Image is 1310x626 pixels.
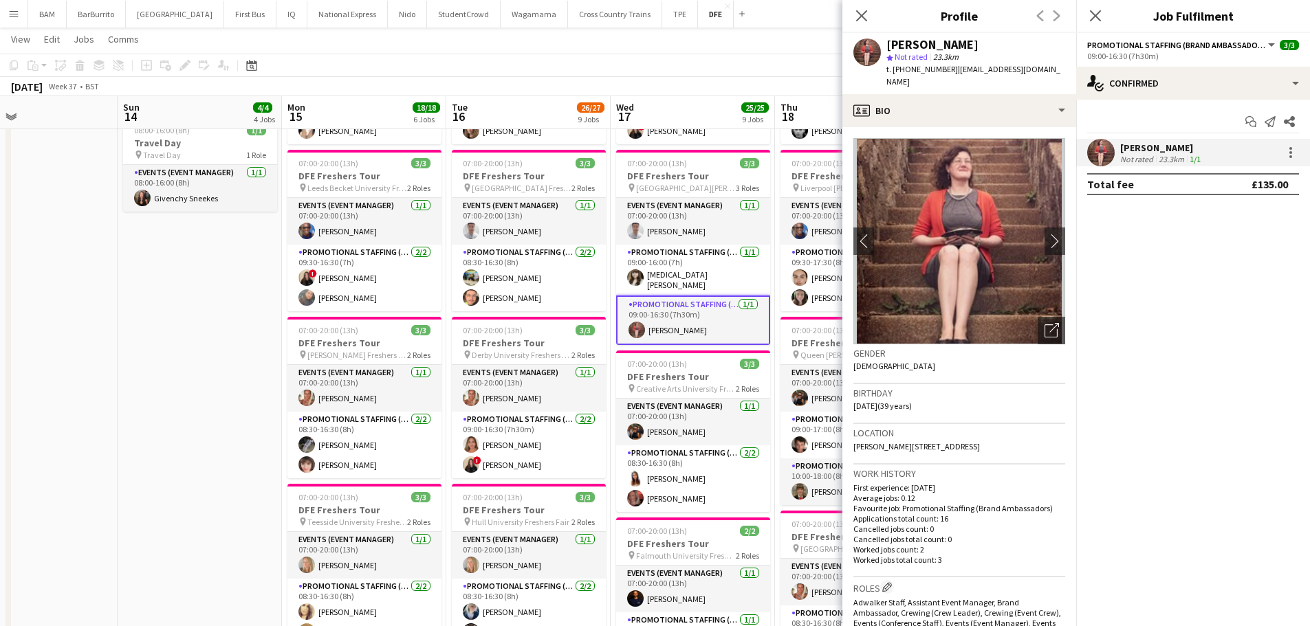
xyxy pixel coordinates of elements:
span: 3/3 [411,158,430,168]
p: Cancelled jobs count: 0 [853,524,1065,534]
span: Creative Arts University Freshers Fair [636,383,736,394]
app-card-role: Promotional Staffing (Brand Ambassadors)1/109:00-16:30 (7h30m)[PERSON_NAME] [616,295,770,345]
div: 09:00-16:30 (7h30m) [1087,51,1299,61]
img: Crew avatar or photo [853,138,1065,344]
app-card-role: Events (Event Manager)1/107:00-20:00 (13h)[PERSON_NAME] [452,532,606,579]
app-job-card: 08:00-16:00 (8h)1/1Travel Day Travel Day1 RoleEvents (Event Manager)1/108:00-16:00 (8h)Givenchy S... [123,117,277,212]
h3: DFE Freshers Tour [780,530,935,543]
app-card-role: Promotional Staffing (Brand Ambassadors)1/109:00-17:00 (8h)[PERSON_NAME] [780,412,935,458]
app-card-role: Promotional Staffing (Brand Ambassadors)1/109:00-16:00 (7h)[MEDICAL_DATA][PERSON_NAME] [616,245,770,295]
span: 07:00-20:00 (13h) [627,158,687,168]
div: Open photos pop-in [1038,317,1065,344]
span: 2 Roles [571,517,595,527]
app-job-card: 07:00-20:00 (13h)3/3DFE Freshers Tour Derby University Freshers Fair2 RolesEvents (Event Manager)... [452,317,606,478]
span: [DATE] (39 years) [853,401,912,411]
p: Worked jobs count: 2 [853,544,1065,555]
app-skills-label: 1/1 [1190,154,1201,164]
span: 07:00-20:00 (13h) [627,526,687,536]
span: 07:00-20:00 (13h) [463,158,523,168]
span: 2 Roles [407,517,430,527]
app-job-card: 07:00-20:00 (13h)3/3DFE Freshers Tour Leeds Becket University Freshers Fair2 RolesEvents (Event M... [287,150,441,311]
h3: Travel Day [123,137,277,149]
p: Cancelled jobs total count: 0 [853,534,1065,544]
app-card-role: Promotional Staffing (Brand Ambassadors)2/208:30-16:30 (8h)[PERSON_NAME][PERSON_NAME] [452,245,606,311]
a: View [6,30,36,48]
span: 16 [450,109,468,124]
span: 07:00-20:00 (13h) [298,158,358,168]
span: [PERSON_NAME][STREET_ADDRESS] [853,441,980,451]
span: Teesside University Freshers Fair [307,517,407,527]
div: [PERSON_NAME] [886,38,979,51]
h3: Gender [853,347,1065,359]
app-card-role: Events (Event Manager)1/107:00-20:00 (13h)[PERSON_NAME] [616,566,770,612]
app-card-role: Events (Event Manager)1/107:00-20:00 (13h)[PERSON_NAME] [780,559,935,605]
span: 07:00-20:00 (13h) [627,359,687,369]
div: Confirmed [1076,67,1310,100]
span: 3/3 [576,492,595,502]
app-card-role: Events (Event Manager)1/108:00-16:00 (8h)Givenchy Sneekes [123,165,277,212]
div: Not rated [1120,154,1156,164]
span: 2 Roles [407,183,430,193]
button: Wagamama [501,1,568,27]
button: DFE [698,1,734,27]
span: 2 Roles [736,383,759,394]
app-job-card: 07:00-20:00 (13h)3/3DFE Freshers Tour Creative Arts University Freshers Fair2 RolesEvents (Event ... [616,350,770,512]
button: Nido [388,1,427,27]
app-card-role: Events (Event Manager)1/107:00-20:00 (13h)[PERSON_NAME] [780,198,935,245]
app-card-role: Events (Event Manager)1/107:00-20:00 (13h)[PERSON_NAME] [780,365,935,412]
div: 9 Jobs [742,114,768,124]
span: 4/4 [253,102,272,113]
button: StudentCrowd [427,1,501,27]
h3: DFE Freshers Tour [452,337,606,349]
app-job-card: 07:00-20:00 (13h)3/3DFE Freshers Tour [GEOGRAPHIC_DATA] Freshers Fair2 RolesEvents (Event Manager... [452,150,606,311]
app-card-role: Events (Event Manager)1/107:00-20:00 (13h)[PERSON_NAME] [287,198,441,245]
app-card-role: Events (Event Manager)1/107:00-20:00 (13h)[PERSON_NAME] [452,365,606,412]
span: 3/3 [576,325,595,335]
div: 9 Jobs [578,114,604,124]
span: View [11,33,30,45]
div: 07:00-20:00 (13h)3/3DFE Freshers Tour Queen [PERSON_NAME] University Freshers Fair3 RolesEvents (... [780,317,935,505]
span: [GEOGRAPHIC_DATA][PERSON_NAME][DEMOGRAPHIC_DATA] Freshers Fair [636,183,736,193]
span: Leeds Becket University Freshers Fair [307,183,407,193]
app-card-role: Events (Event Manager)1/107:00-20:00 (13h)[PERSON_NAME] [287,532,441,579]
button: Promotional Staffing (Brand Ambassadors) [1087,40,1277,50]
div: £135.00 [1252,177,1288,191]
button: IQ [276,1,307,27]
span: 2 Roles [571,183,595,193]
span: Wed [616,101,634,113]
div: Total fee [1087,177,1134,191]
p: Average jobs: 0.12 [853,493,1065,503]
span: Derby University Freshers Fair [472,350,571,360]
button: BAM [28,1,67,27]
h3: DFE Freshers Tour [616,537,770,550]
span: 26/27 [577,102,604,113]
span: 3/3 [576,158,595,168]
span: 08:00-16:00 (8h) [134,125,190,135]
span: [GEOGRAPHIC_DATA] Freshers Fair [472,183,571,193]
span: | [EMAIL_ADDRESS][DOMAIN_NAME] [886,64,1060,87]
h3: DFE Freshers Tour [452,504,606,516]
span: Hull University Freshers Fair [472,517,569,527]
span: t. [PHONE_NUMBER] [886,64,958,74]
span: Queen [PERSON_NAME] University Freshers Fair [800,350,900,360]
h3: DFE Freshers Tour [616,170,770,182]
span: 23.3km [930,52,961,62]
button: National Express [307,1,388,27]
h3: Job Fulfilment [1076,7,1310,25]
h3: DFE Freshers Tour [452,170,606,182]
span: 1/1 [247,125,266,135]
span: 07:00-20:00 (13h) [298,492,358,502]
span: 2/2 [740,526,759,536]
span: 07:00-20:00 (13h) [463,492,523,502]
div: 07:00-20:00 (13h)3/3DFE Freshers Tour [GEOGRAPHIC_DATA][PERSON_NAME][DEMOGRAPHIC_DATA] Freshers F... [616,150,770,345]
span: Travel Day [143,150,181,160]
div: 07:00-20:00 (13h)3/3DFE Freshers Tour Liverpool [PERSON_NAME] University Freshers Fair2 RolesEven... [780,150,935,311]
span: 3/3 [1280,40,1299,50]
span: [DEMOGRAPHIC_DATA] [853,361,935,371]
span: 3/3 [740,359,759,369]
span: Edit [44,33,60,45]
